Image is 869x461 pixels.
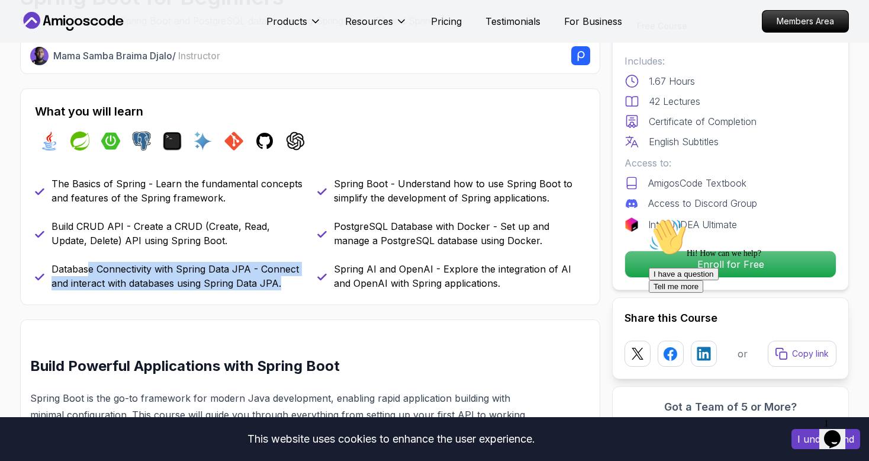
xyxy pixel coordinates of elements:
[35,103,585,120] h2: What you will learn
[625,251,836,277] p: Enroll for Free
[791,429,860,449] button: Accept cookies
[5,55,75,67] button: I have a question
[5,5,43,43] img: :wave:
[819,414,857,449] iframe: chat widget
[625,251,836,278] button: Enroll for Free
[334,262,585,290] p: Spring AI and OpenAI - Explore the integration of AI and OpenAI with Spring applications.
[625,399,836,415] h3: Got a Team of 5 or More?
[30,47,49,65] img: Nelson Djalo
[5,67,59,79] button: Tell me more
[163,132,182,151] img: terminal logo
[101,132,120,151] img: spring-boot logo
[52,262,303,290] p: Database Connectivity with Spring Data JPA - Connect and interact with databases using Spring Dat...
[625,310,836,326] h2: Share this Course
[649,74,695,88] p: 1.67 Hours
[132,132,151,151] img: postgres logo
[345,14,393,28] p: Resources
[649,114,757,129] p: Certificate of Completion
[649,94,700,108] p: 42 Lectures
[224,132,243,151] img: git logo
[40,132,59,151] img: java logo
[9,426,774,452] div: This website uses cookies to enhance the user experience.
[194,132,213,151] img: ai logo
[53,49,220,63] p: Mama Samba Braima Djalo /
[266,14,307,28] p: Products
[649,135,719,149] p: English Subtitles
[30,357,534,376] h2: Build Powerful Applications with Spring Boot
[431,14,462,28] a: Pricing
[30,390,534,440] p: Spring Boot is the go-to framework for modern Java development, enabling rapid application buildi...
[644,213,857,408] iframe: chat widget
[52,177,303,205] p: The Basics of Spring - Learn the fundamental concepts and features of the Spring framework.
[625,156,836,170] p: Access to:
[255,132,274,151] img: github logo
[485,14,540,28] a: Testimonials
[762,11,848,32] p: Members Area
[286,132,305,151] img: chatgpt logo
[52,219,303,248] p: Build CRUD API - Create a CRUD (Create, Read, Update, Delete) API using Spring Boot.
[625,217,639,232] img: jetbrains logo
[625,54,836,68] p: Includes:
[564,14,622,28] a: For Business
[70,132,89,151] img: spring logo
[648,196,757,210] p: Access to Discord Group
[334,219,585,248] p: PostgreSQL Database with Docker - Set up and manage a PostgreSQL database using Docker.
[334,177,585,205] p: Spring Boot - Understand how to use Spring Boot to simplify the development of Spring applications.
[762,10,849,33] a: Members Area
[5,5,218,79] div: 👋Hi! How can we help?I have a questionTell me more
[345,14,407,38] button: Resources
[266,14,321,38] button: Products
[178,50,220,62] span: Instructor
[648,176,746,190] p: AmigosCode Textbook
[5,36,117,44] span: Hi! How can we help?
